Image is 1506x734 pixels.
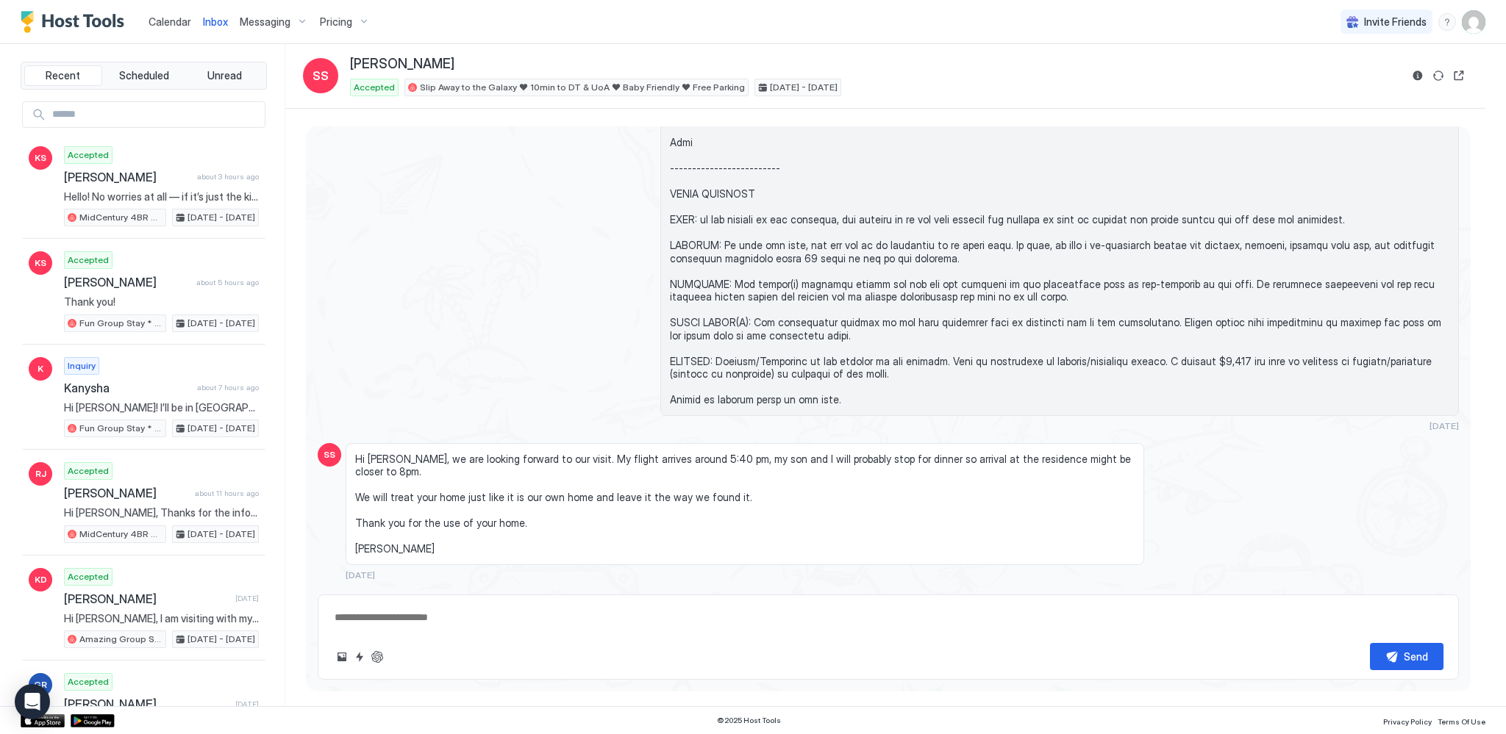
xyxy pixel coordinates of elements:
a: Calendar [149,14,191,29]
button: Unread [185,65,263,86]
span: Accepted [68,148,109,162]
span: Accepted [68,464,109,478]
span: about 7 hours ago [197,383,259,392]
span: MidCentury 4BR Home |NearWEM|Baby&Kid friendly|A/C [79,528,163,541]
span: RJ [35,467,46,481]
span: Hi [PERSON_NAME], I am visiting with my team members/friends for the weekend. hoping this team bo... [64,612,259,625]
span: [DATE] - [DATE] [770,81,838,94]
span: Calendar [149,15,191,28]
span: [PERSON_NAME] [64,275,190,289]
button: Recent [24,65,102,86]
button: Sync reservation [1430,67,1447,84]
span: Amazing Group Stay★King Beds ★2837 SQ FT★Baby Friendly★Smart Home★Free parking [79,633,163,646]
button: Scheduled [105,65,183,86]
button: Reservation information [1409,67,1427,84]
span: Pricing [320,15,352,29]
div: Send [1404,649,1428,664]
span: Hi [PERSON_NAME], Thanks for the information. The house is about 2km away, 6 minutes driving or 2... [64,506,259,519]
span: Accepted [354,81,395,94]
span: Recent [46,69,80,82]
span: Inbox [203,15,228,28]
span: Hi [PERSON_NAME], we are looking forward to our visit. My flight arrives around 5:40 pm, my son a... [355,453,1135,555]
span: about 11 hours ago [195,489,259,498]
span: [PERSON_NAME] [64,486,189,500]
span: Terms Of Use [1438,717,1485,726]
span: Invite Friends [1364,15,1427,29]
a: Terms Of Use [1438,713,1485,728]
div: User profile [1462,10,1485,34]
span: Privacy Policy [1383,717,1432,726]
span: [DATE] - [DATE] [188,528,255,541]
button: Send [1370,643,1443,670]
span: Scheduled [119,69,169,82]
span: [DATE] [1430,420,1459,431]
span: [PERSON_NAME] [64,591,229,606]
span: [PERSON_NAME] [64,170,191,184]
span: [PERSON_NAME] [350,56,454,73]
span: KS [35,256,46,270]
a: Inbox [203,14,228,29]
span: [DATE] - [DATE] [188,211,255,224]
span: K [38,362,43,375]
span: Messaging [240,15,290,29]
span: KS [35,151,46,165]
span: about 3 hours ago [197,172,259,181]
a: Host Tools Logo [21,11,131,33]
a: Google Play Store [71,714,115,727]
input: Input Field [46,102,265,127]
span: KD [35,573,47,586]
span: [DATE] [235,699,259,709]
span: Slip Away to the Galaxy ♥ 10min to DT & UoA ♥ Baby Friendly ♥ Free Parking [420,81,745,94]
span: [DATE] - [DATE] [188,422,255,435]
span: [DATE] [346,569,375,580]
span: Fun Group Stay * A/C * 5Mins to WEM * King Bed * Sleep16 * Crib* [79,317,163,330]
span: [PERSON_NAME] [64,697,229,711]
a: Privacy Policy [1383,713,1432,728]
span: Thank you! [64,295,259,309]
span: Accepted [68,253,109,267]
span: [DATE] - [DATE] [188,317,255,330]
span: SS [313,67,329,84]
span: Accepted [68,570,109,583]
span: Fun Group Stay * A/C * 5Mins to WEM * King Bed * Sleep16 * Crib* [79,422,163,435]
span: SS [324,448,335,461]
span: about 5 hours ago [196,278,259,287]
button: Quick reply [351,648,368,666]
a: App Store [21,714,65,727]
span: Kanysha [64,381,191,395]
span: [DATE] - [DATE] [188,633,255,646]
span: © 2025 Host Tools [717,716,781,725]
div: menu [1438,13,1456,31]
span: Inquiry [68,359,96,373]
span: MidCentury 4BR Home |NearWEM|Baby&Kid friendly|A/C [79,211,163,224]
span: [DATE] [235,594,259,603]
button: ChatGPT Auto Reply [368,648,386,666]
span: Hello! No worries at all — if it’s just the kids playing, that’s absolutely fine. We only ask tha... [64,190,259,204]
span: Accepted [68,675,109,688]
button: Open reservation [1450,67,1468,84]
button: Upload image [333,648,351,666]
span: GR [34,678,47,691]
div: Open Intercom Messenger [15,684,50,719]
div: tab-group [21,62,267,90]
span: Hi [PERSON_NAME]! I’ll be in [GEOGRAPHIC_DATA] with my family for 2 nights this week, check in 18... [64,401,259,414]
span: Unread [207,69,242,82]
